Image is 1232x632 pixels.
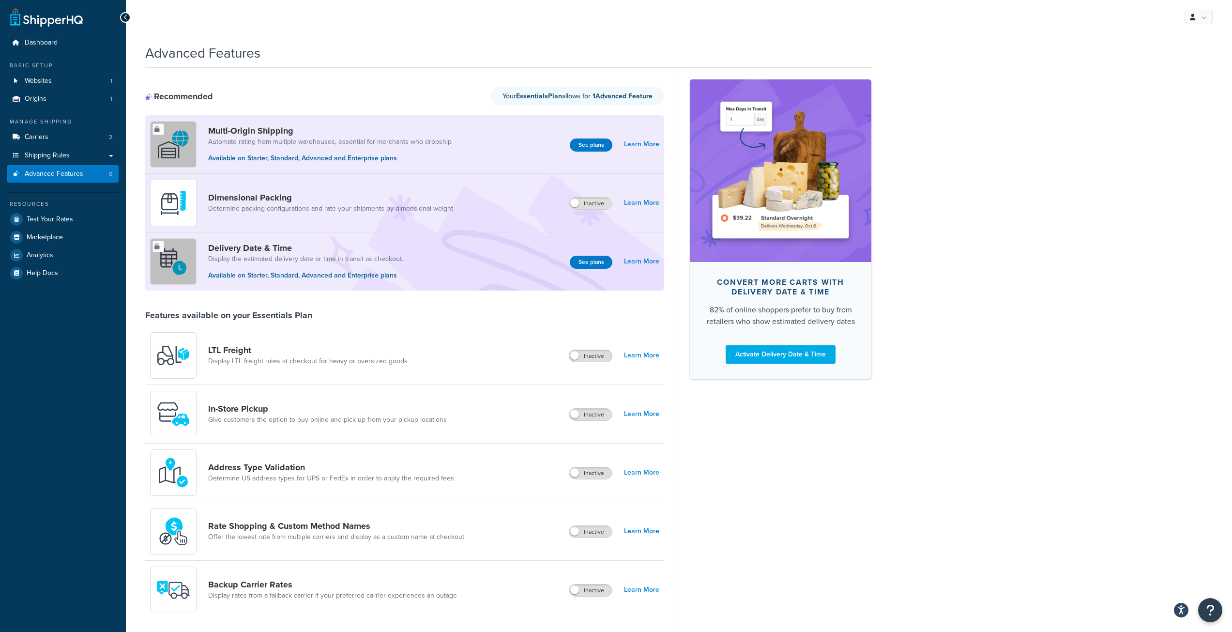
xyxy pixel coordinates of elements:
[208,137,452,147] a: Automate rating from multiple warehouses, essential for merchants who dropship
[7,118,119,126] div: Manage Shipping
[208,125,452,136] a: Multi-Origin Shipping
[208,415,447,425] a: Give customers the option to buy online and pick up from your pickup locations
[7,72,119,90] li: Websites
[624,407,659,421] a: Learn More
[110,95,112,103] span: 1
[208,462,454,473] a: Address Type Validation
[208,532,464,542] a: Offer the lowest rate from multiple carriers and display as a custom name at checkout
[705,304,856,327] div: 82% of online shoppers prefer to buy from retailers who show estimated delivery dates
[570,256,612,269] button: See plans
[624,466,659,479] a: Learn More
[208,204,453,214] a: Determine packing configurations and rate your shipments by dimensional weight
[624,196,659,210] a: Learn More
[7,165,119,183] li: Advanced Features
[208,192,453,203] a: Dimensional Packing
[208,243,403,253] a: Delivery Date & Time
[7,128,119,146] li: Carriers
[624,524,659,538] a: Learn More
[624,349,659,362] a: Learn More
[569,409,612,420] label: Inactive
[7,90,119,108] a: Origins1
[7,264,119,282] a: Help Docs
[569,198,612,209] label: Inactive
[7,211,119,228] a: Test Your Rates
[502,91,593,101] span: Your allows for
[7,72,119,90] a: Websites1
[109,170,112,178] span: 0
[110,77,112,85] span: 1
[7,128,119,146] a: Carriers2
[7,90,119,108] li: Origins
[208,521,464,531] a: Rate Shopping & Custom Method Names
[27,233,63,242] span: Marketplace
[705,277,856,297] div: Convert more carts with delivery date & time
[7,200,119,208] div: Resources
[208,270,403,281] p: Available on Starter, Standard, Advanced and Enterprise plans
[7,147,119,165] a: Shipping Rules
[208,474,454,483] a: Determine US address types for UPS or FedEx in order to apply the required fees
[25,77,52,85] span: Websites
[27,216,73,224] span: Test Your Rates
[25,170,83,178] span: Advanced Features
[27,251,53,260] span: Analytics
[624,255,659,268] a: Learn More
[569,350,612,362] label: Inactive
[156,514,190,548] img: icon-duo-feat-rate-shopping-ecdd8bed.png
[7,62,119,70] div: Basic Setup
[145,44,260,62] h1: Advanced Features
[208,591,457,601] a: Display rates from a fallback carrier if your preferred carrier experiences an outage
[156,573,190,607] img: icon-duo-feat-backup-carrier-4420b188.png
[569,585,612,596] label: Inactive
[516,91,562,101] strong: Essentials Plan
[570,139,612,152] button: See plans
[25,133,48,141] span: Carriers
[208,254,403,264] a: Display the estimated delivery date or time in transit as checkout.
[208,403,447,414] a: In-Store Pickup
[109,133,112,141] span: 2
[25,39,58,47] span: Dashboard
[25,152,70,160] span: Shipping Rules
[145,91,213,102] div: Recommended
[145,310,312,321] div: Features available on your Essentials Plan
[156,186,190,220] img: DTVBYsAAAAAASUVORK5CYII=
[156,456,190,490] img: kIG8fy0lQAAAABJRU5ErkJggg==
[208,153,452,164] p: Available on Starter, Standard, Advanced and Enterprise plans
[156,397,190,431] img: wfgcfpwTIucLEAAAAASUVORK5CYII=
[208,579,457,590] a: Backup Carrier Rates
[704,94,857,247] img: feature-image-ddt-36eae7f7280da8017bfb280eaccd9c446f90b1fe08728e4019434db127062ab4.png
[1198,598,1222,622] button: Open Resource Center
[208,345,408,355] a: LTL Freight
[7,247,119,264] a: Analytics
[25,95,46,103] span: Origins
[624,138,659,151] a: Learn More
[593,91,653,101] strong: 1 Advanced Feature
[569,526,612,538] label: Inactive
[569,467,612,479] label: Inactive
[624,583,659,597] a: Learn More
[156,339,190,372] img: y79ZsPf0fXUFUhFXDzUgf+ktZg5F2+ohG75+v3d2s1D9TjoU8PiyCIluIjV41seZevKCRuEjTPPOKHJsQcmKCXGdfprl3L4q7...
[208,356,408,366] a: Display LTL freight rates at checkout for heavy or oversized goods
[7,165,119,183] a: Advanced Features0
[7,229,119,246] a: Marketplace
[7,34,119,52] a: Dashboard
[726,345,836,364] a: Activate Delivery Date & Time
[27,269,58,277] span: Help Docs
